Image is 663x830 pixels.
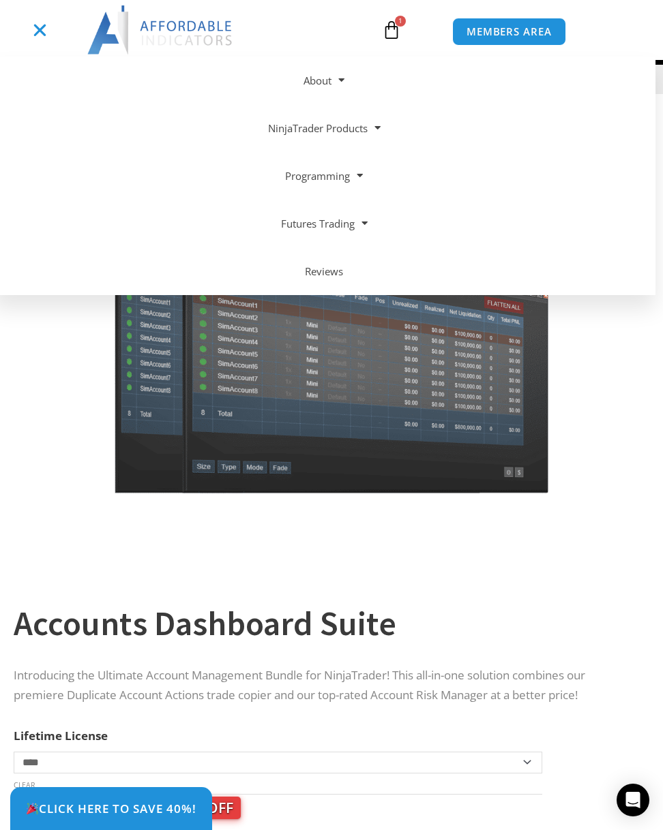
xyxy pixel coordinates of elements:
[617,784,649,816] div: Open Intercom Messenger
[395,16,406,27] span: 1
[467,27,552,37] span: MEMBERS AREA
[14,600,636,647] h1: Accounts Dashboard Suite
[26,803,196,814] span: Click Here to save 40%!
[27,803,38,814] img: 🎉
[362,10,422,50] a: 1
[14,780,35,790] a: Clear options
[8,17,73,43] div: Menu Toggle
[14,666,636,705] p: Introducing the Ultimate Account Management Bundle for NinjaTrader! This all-in-one solution comb...
[87,5,234,55] img: LogoAI | Affordable Indicators – NinjaTrader
[14,728,108,743] label: Lifetime License
[10,787,212,830] a: 🎉Click Here to save 40%!
[452,18,566,46] a: MEMBERS AREA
